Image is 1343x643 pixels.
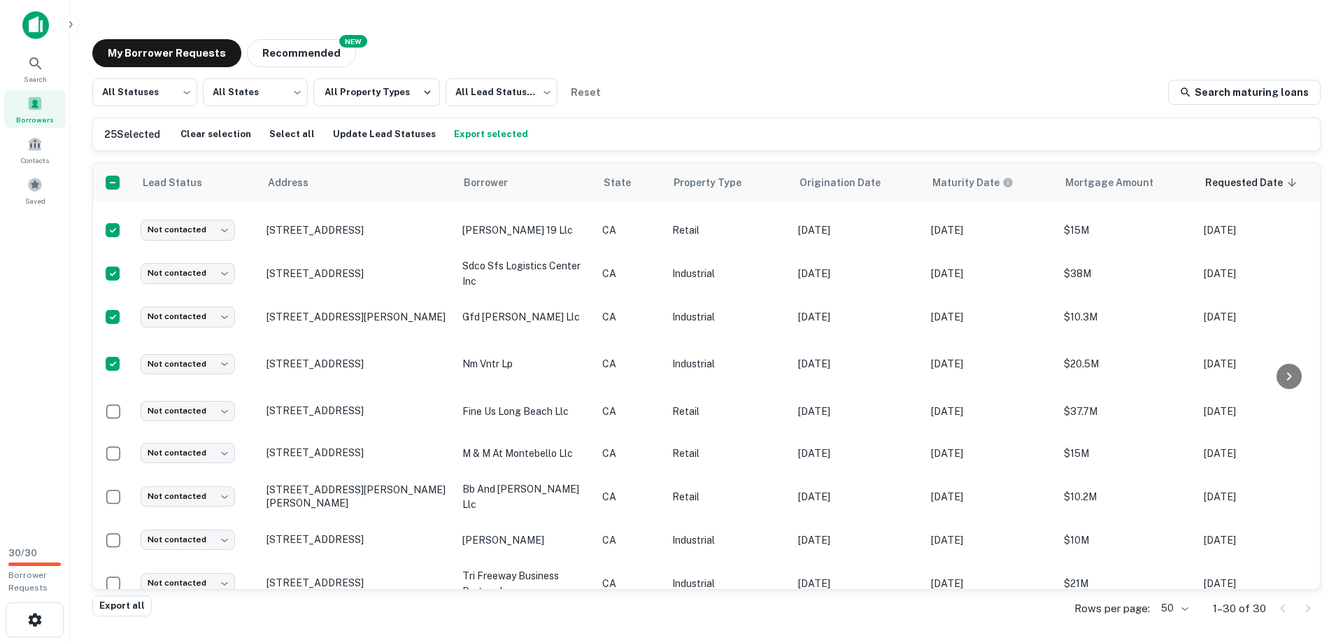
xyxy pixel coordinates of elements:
p: CA [602,489,658,504]
a: Borrowers [4,90,66,128]
p: bb and [PERSON_NAME] llc [462,481,588,512]
p: [DATE] [798,404,917,419]
p: Rows per page: [1074,600,1150,617]
h6: 25 Selected [104,127,160,142]
p: [DATE] [798,576,917,591]
div: Not contacted [141,443,235,463]
p: Industrial [672,356,784,372]
p: fine us long beach llc [462,404,588,419]
span: Borrower Requests [8,570,48,593]
p: Industrial [672,266,784,281]
iframe: Chat Widget [1273,531,1343,598]
p: [DATE] [931,489,1050,504]
p: Industrial [672,532,784,548]
div: Search [4,50,66,87]
p: [STREET_ADDRESS] [267,577,448,589]
div: Not contacted [141,573,235,593]
p: [DATE] [798,266,917,281]
p: [DATE] [1204,489,1323,504]
p: [DATE] [798,356,917,372]
p: $38M [1064,266,1190,281]
p: [DATE] [1204,356,1323,372]
a: Contacts [4,131,66,169]
p: $21M [1064,576,1190,591]
button: My Borrower Requests [92,39,241,67]
p: Industrial [672,309,784,325]
span: 30 / 30 [8,548,37,558]
p: [DATE] [798,532,917,548]
button: Reset [563,78,608,106]
p: CA [602,404,658,419]
p: [PERSON_NAME] 19 llc [462,222,588,238]
th: Requested Date [1197,163,1330,202]
div: Not contacted [141,220,235,240]
img: capitalize-icon.png [22,11,49,39]
p: CA [602,266,658,281]
p: Industrial [672,576,784,591]
button: Select all [266,124,318,145]
div: Not contacted [141,401,235,421]
p: [DATE] [1204,309,1323,325]
a: Saved [4,171,66,209]
p: [STREET_ADDRESS] [267,267,448,280]
p: [DATE] [798,489,917,504]
p: tri freeway business partner lp [462,568,588,599]
span: Requested Date [1205,174,1301,191]
p: $10M [1064,532,1190,548]
div: All Statuses [92,74,197,111]
p: Retail [672,489,784,504]
div: Not contacted [141,530,235,550]
p: $10.2M [1064,489,1190,504]
p: [STREET_ADDRESS] [267,533,448,546]
div: Maturity dates displayed may be estimated. Please contact the lender for the most accurate maturi... [932,175,1014,190]
p: [DATE] [1204,576,1323,591]
span: Saved [25,195,45,206]
p: [DATE] [1204,404,1323,419]
button: Clear selection [177,124,255,145]
p: nm vntr lp [462,356,588,372]
p: [DATE] [931,266,1050,281]
div: Not contacted [141,354,235,374]
p: $20.5M [1064,356,1190,372]
th: State [595,163,665,202]
span: Borrowers [16,114,54,125]
button: Recommended [247,39,356,67]
div: Not contacted [141,263,235,283]
p: [DATE] [798,446,917,461]
p: [DATE] [931,446,1050,461]
h6: Maturity Date [932,175,1000,190]
p: [STREET_ADDRESS][PERSON_NAME][PERSON_NAME] [267,483,448,509]
p: sdco sfs logistics center inc [462,258,588,289]
p: CA [602,576,658,591]
div: NEW [339,35,367,48]
p: [DATE] [1204,222,1323,238]
span: Mortgage Amount [1065,174,1172,191]
span: Lead Status [142,174,220,191]
p: [PERSON_NAME] [462,532,588,548]
span: Contacts [21,155,49,166]
p: CA [602,532,658,548]
th: Property Type [665,163,791,202]
p: [DATE] [798,309,917,325]
span: Origination Date [800,174,899,191]
p: Retail [672,222,784,238]
th: Borrower [455,163,595,202]
th: Lead Status [134,163,260,202]
p: [DATE] [931,222,1050,238]
p: $37.7M [1064,404,1190,419]
p: [DATE] [931,356,1050,372]
p: gfd [PERSON_NAME] llc [462,309,588,325]
p: 1–30 of 30 [1213,600,1266,617]
button: All Property Types [313,78,440,106]
p: CA [602,446,658,461]
p: [DATE] [798,222,917,238]
span: Borrower [464,174,526,191]
div: Not contacted [141,306,235,327]
span: Search [24,73,47,85]
span: Maturity dates displayed may be estimated. Please contact the lender for the most accurate maturi... [932,175,1032,190]
p: [DATE] [931,532,1050,548]
th: Mortgage Amount [1057,163,1197,202]
div: All Lead Statuses [446,74,557,111]
div: Not contacted [141,486,235,507]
